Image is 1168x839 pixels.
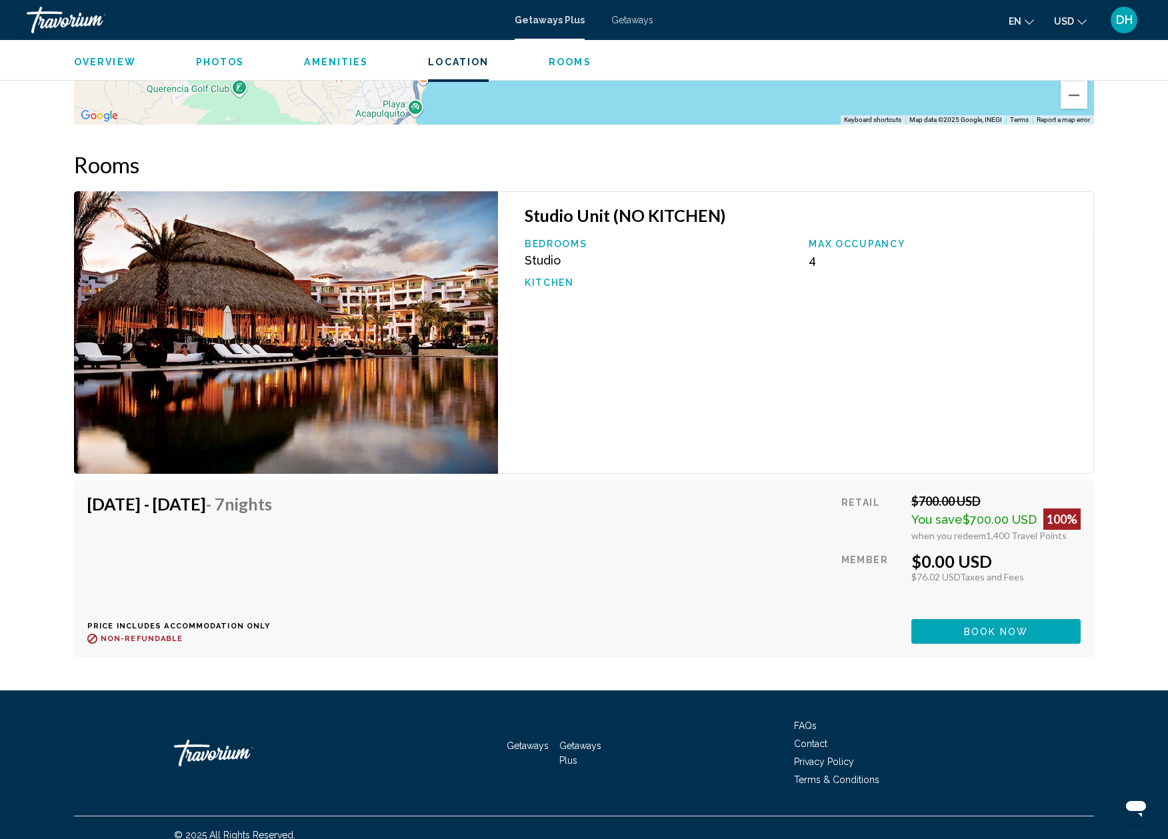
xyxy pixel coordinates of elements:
div: $700.00 USD [911,494,1081,508]
span: when you redeem [911,530,986,541]
a: Open this area in Google Maps (opens a new window) [77,107,121,125]
button: Change currency [1054,11,1087,31]
div: 100% [1043,508,1081,530]
button: Location [428,56,489,68]
button: Rooms [549,56,591,68]
a: Report a map error [1037,116,1090,123]
div: Retail [841,494,901,541]
div: Member [841,551,901,609]
button: User Menu [1107,6,1141,34]
span: 1,400 Travel Points [986,530,1067,541]
a: Getaways [507,740,549,751]
a: Travorium [174,733,307,773]
h4: [DATE] - [DATE] [87,494,272,514]
span: USD [1054,16,1074,27]
a: Privacy Policy [794,756,854,767]
iframe: Button to launch messaging window [1115,786,1157,828]
p: Kitchen [525,277,796,288]
button: Keyboard shortcuts [844,115,901,125]
span: Studio [525,253,561,267]
p: Max Occupancy [809,239,1080,249]
span: Rooms [549,57,591,67]
a: FAQs [794,720,817,731]
span: Book now [964,626,1029,637]
p: Bedrooms [525,239,796,249]
a: Getaways Plus [515,15,585,25]
span: Photos [196,57,245,67]
span: You save [911,512,963,526]
span: en [1009,16,1021,27]
a: Terms & Conditions [794,774,879,785]
div: $76.02 USD [911,571,1081,582]
span: Non-refundable [101,634,183,643]
span: Overview [74,57,136,67]
img: ii_mcz1.jpg [74,191,498,474]
span: $700.00 USD [963,512,1037,526]
span: Map data ©2025 Google, INEGI [909,116,1002,123]
a: Terms [1010,116,1029,123]
button: Book now [911,619,1081,644]
h2: Rooms [74,151,1094,178]
a: Travorium [27,7,501,33]
a: Contact [794,738,827,749]
h3: Studio Unit (NO KITCHEN) [525,205,1080,225]
span: 4 [809,253,816,267]
span: Location [428,57,489,67]
span: Nights [225,494,272,514]
div: $0.00 USD [911,551,1081,571]
a: Getaways [611,15,653,25]
span: Amenities [304,57,368,67]
span: Taxes and Fees [960,571,1024,582]
span: DH [1116,13,1133,27]
button: Amenities [304,56,368,68]
button: Overview [74,56,136,68]
button: Change language [1009,11,1034,31]
a: Getaways Plus [559,740,601,766]
span: - 7 [206,494,272,514]
img: Google [77,107,121,125]
button: Zoom out [1061,82,1087,109]
p: Price includes accommodation only [87,622,282,630]
button: Photos [196,56,245,68]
